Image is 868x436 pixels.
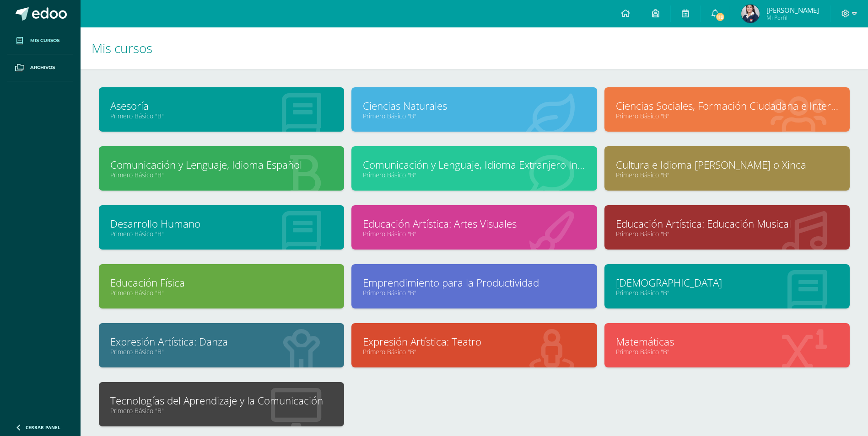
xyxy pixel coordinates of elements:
[616,99,838,113] a: Ciencias Sociales, Formación Ciudadana e Interculturalidad
[110,99,333,113] a: Asesoría
[7,27,73,54] a: Mis cursos
[110,347,333,356] a: Primero Básico "B"
[110,276,333,290] a: Educación Física
[26,424,60,431] span: Cerrar panel
[616,335,838,349] a: Matemáticas
[110,393,333,408] a: Tecnologías del Aprendizaje y la Comunicación
[110,335,333,349] a: Expresión Artística: Danza
[616,158,838,172] a: Cultura e Idioma [PERSON_NAME] o Xinca
[363,229,585,238] a: Primero Básico "B"
[616,288,838,297] a: Primero Básico "B"
[363,99,585,113] a: Ciencias Naturales
[363,158,585,172] a: Comunicación y Lenguaje, Idioma Extranjero Inglés
[30,64,55,71] span: Archivos
[110,229,333,238] a: Primero Básico "B"
[92,39,152,57] span: Mis cursos
[715,12,725,22] span: 119
[363,276,585,290] a: Emprendimiento para la Productividad
[363,347,585,356] a: Primero Básico "B"
[363,288,585,297] a: Primero Básico "B"
[363,170,585,179] a: Primero Básico "B"
[616,217,838,231] a: Educación Artística: Educación Musical
[30,37,59,44] span: Mis cursos
[363,335,585,349] a: Expresión Artística: Teatro
[363,217,585,231] a: Educación Artística: Artes Visuales
[741,5,760,23] img: 3be1fddbc0e48fb4a60c3d4ae3a4ba16.png
[616,347,838,356] a: Primero Básico "B"
[110,158,333,172] a: Comunicación y Lenguaje, Idioma Español
[616,170,838,179] a: Primero Básico "B"
[110,406,333,415] a: Primero Básico "B"
[363,112,585,120] a: Primero Básico "B"
[766,14,819,21] span: Mi Perfil
[110,112,333,120] a: Primero Básico "B"
[616,276,838,290] a: [DEMOGRAPHIC_DATA]
[110,170,333,179] a: Primero Básico "B"
[616,112,838,120] a: Primero Básico "B"
[110,217,333,231] a: Desarrollo Humano
[110,288,333,297] a: Primero Básico "B"
[616,229,838,238] a: Primero Básico "B"
[7,54,73,81] a: Archivos
[766,5,819,15] span: [PERSON_NAME]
